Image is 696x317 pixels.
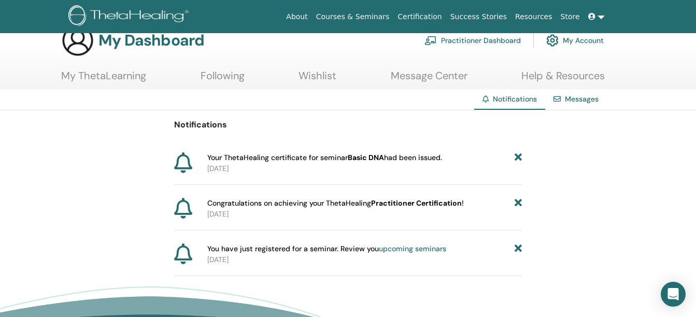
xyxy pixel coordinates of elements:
[546,29,604,52] a: My Account
[393,7,446,26] a: Certification
[98,31,204,50] h3: My Dashboard
[565,94,599,104] a: Messages
[61,24,94,57] img: generic-user-icon.jpg
[61,69,146,90] a: My ThetaLearning
[207,209,522,220] p: [DATE]
[379,244,446,253] a: upcoming seminars
[371,198,462,208] b: Practitioner Certification
[207,163,522,174] p: [DATE]
[521,69,605,90] a: Help & Resources
[546,32,559,49] img: cog.svg
[207,254,522,265] p: [DATE]
[282,7,311,26] a: About
[446,7,511,26] a: Success Stories
[207,243,446,254] span: You have just registered for a seminar. Review you
[299,69,336,90] a: Wishlist
[493,94,537,104] span: Notifications
[201,69,245,90] a: Following
[207,152,442,163] span: Your ThetaHealing certificate for seminar had been issued.
[312,7,394,26] a: Courses & Seminars
[391,69,467,90] a: Message Center
[174,119,522,131] p: Notifications
[661,282,686,307] div: Open Intercom Messenger
[424,29,521,52] a: Practitioner Dashboard
[511,7,557,26] a: Resources
[557,7,584,26] a: Store
[68,5,192,28] img: logo.png
[348,153,384,162] b: Basic DNA
[424,36,437,45] img: chalkboard-teacher.svg
[207,198,464,209] span: Congratulations on achieving your ThetaHealing !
